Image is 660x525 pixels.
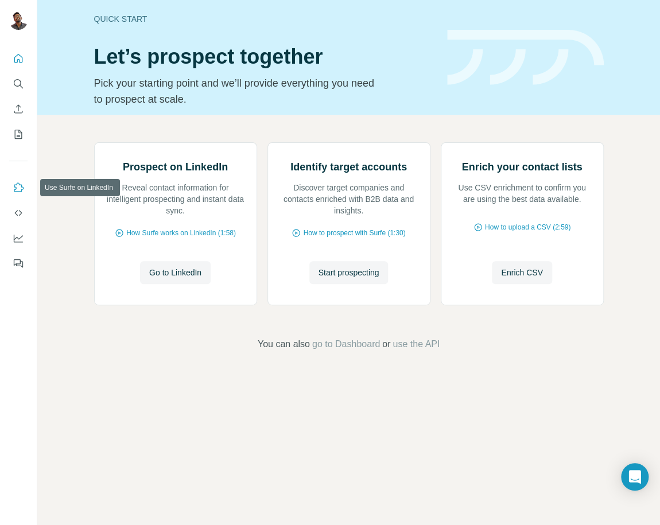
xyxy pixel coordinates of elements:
p: Pick your starting point and we’ll provide everything you need to prospect at scale. [94,75,382,107]
button: Go to LinkedIn [140,261,211,284]
button: Use Surfe on LinkedIn [9,177,28,198]
p: Use CSV enrichment to confirm you are using the best data available. [453,182,592,205]
h2: Identify target accounts [290,159,407,175]
span: or [382,337,390,351]
span: Start prospecting [319,267,379,278]
button: Quick start [9,48,28,69]
h2: Prospect on LinkedIn [123,159,228,175]
div: Quick start [94,13,433,25]
button: Feedback [9,253,28,274]
h2: Enrich your contact lists [461,159,582,175]
button: Enrich CSV [492,261,552,284]
span: How to upload a CSV (2:59) [485,222,570,232]
button: use the API [393,337,440,351]
span: Go to LinkedIn [149,267,201,278]
button: Dashboard [9,228,28,248]
span: Enrich CSV [501,267,542,278]
div: Open Intercom Messenger [621,463,649,491]
h1: Let’s prospect together [94,45,433,68]
button: My lists [9,124,28,145]
span: How to prospect with Surfe (1:30) [303,228,405,238]
button: go to Dashboard [312,337,380,351]
span: You can also [258,337,310,351]
p: Discover target companies and contacts enriched with B2B data and insights. [279,182,418,216]
button: Start prospecting [309,261,389,284]
span: How Surfe works on LinkedIn (1:58) [126,228,236,238]
img: Avatar [9,11,28,30]
button: Enrich CSV [9,99,28,119]
img: banner [447,30,604,85]
button: Search [9,73,28,94]
button: Use Surfe API [9,203,28,223]
p: Reveal contact information for intelligent prospecting and instant data sync. [106,182,245,216]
